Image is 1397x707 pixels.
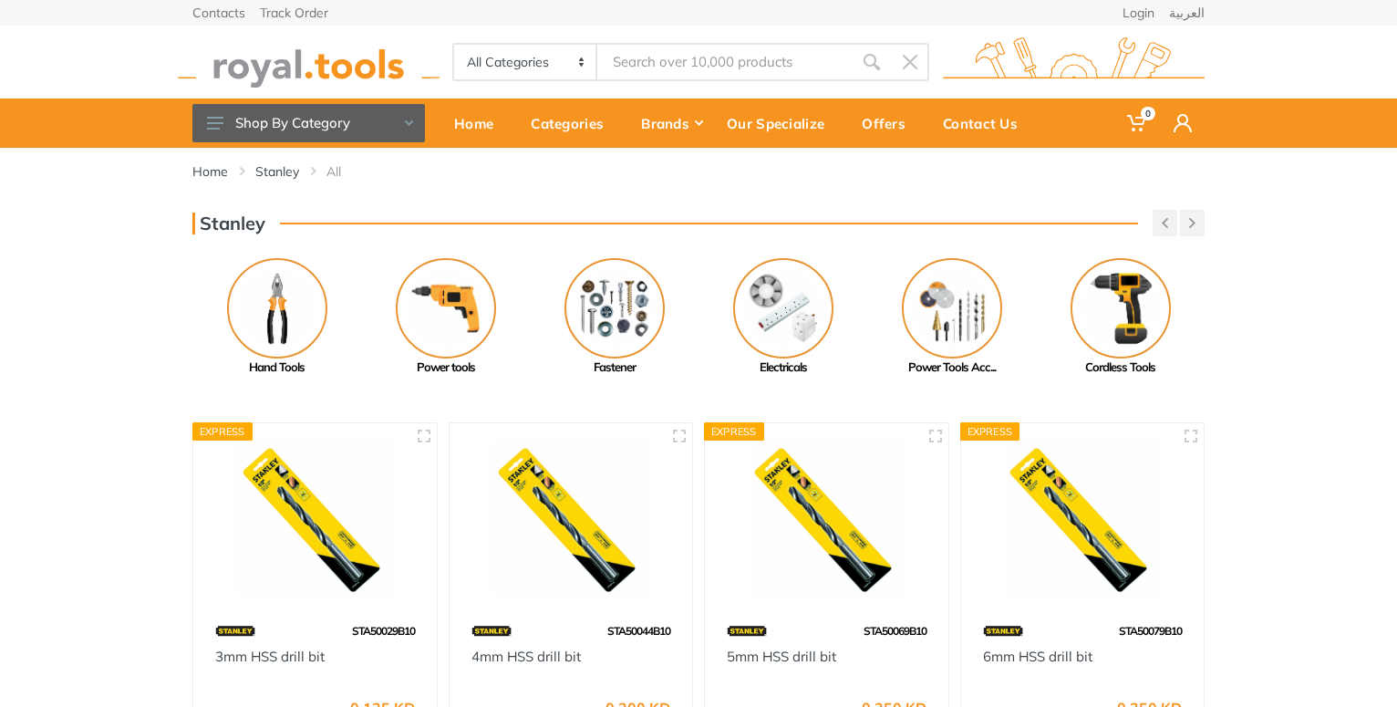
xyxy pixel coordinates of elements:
span: STA50079B10 [1119,624,1182,638]
a: 6mm HSS drill bit [983,648,1092,665]
div: Power Tools Acc... [867,359,1036,377]
div: Fastener [530,359,698,377]
div: Home [441,104,518,142]
img: royal.tools Logo [178,37,440,88]
div: Express [704,422,764,441]
a: Power Tools Acc... [867,258,1036,377]
div: Express [192,422,253,441]
a: Contacts [192,6,245,19]
img: Royal - Power Tools Accessories [902,258,1002,359]
div: Our Specialize [714,104,849,142]
span: 0 [1141,107,1155,120]
a: Contact Us [930,99,1042,148]
img: Royal Tools - 5mm HSS drill bit [721,440,932,598]
a: Home [192,162,228,181]
a: العربية [1169,6,1205,19]
img: 15.webp [983,615,1023,647]
a: Cordless Tools [1036,258,1205,377]
div: Power tools [361,359,530,377]
a: Our Specialize [714,99,849,148]
span: STA50029B10 [352,624,415,638]
img: 15.webp [215,615,255,647]
span: STA50069B10 [864,624,926,638]
img: Royal - Power tools [396,258,496,359]
div: Express [960,422,1020,441]
a: Electricals [698,258,867,377]
a: Fastener [530,258,698,377]
a: Track Order [260,6,328,19]
div: Brands [628,104,714,142]
a: 0 [1114,99,1161,148]
img: royal.tools Logo [943,37,1205,88]
a: Login [1123,6,1154,19]
li: All [326,162,368,181]
img: Royal - Hand Tools [227,258,327,359]
img: Royal - Electricals [733,258,833,359]
div: Categories [518,104,628,142]
h3: Stanley [192,213,265,234]
div: Contact Us [930,104,1042,142]
a: Stanley [255,162,299,181]
a: 4mm HSS drill bit [471,648,581,665]
img: 15.webp [727,615,767,647]
img: Royal Tools - 3mm HSS drill bit [210,440,420,598]
img: Royal Tools - 6mm HSS drill bit [978,440,1188,598]
a: Categories [518,99,628,148]
input: Site search [597,43,853,81]
a: 3mm HSS drill bit [215,648,325,665]
a: Offers [849,99,930,148]
img: Royal - Fastener [564,258,665,359]
div: Offers [849,104,930,142]
nav: breadcrumb [192,162,1205,181]
div: Cordless Tools [1036,359,1205,377]
img: Royal - Cordless Tools [1071,258,1171,359]
a: Hand Tools [192,258,361,377]
div: Electricals [698,359,867,377]
select: Category [454,45,597,79]
a: Home [441,99,518,148]
img: 15.webp [471,615,512,647]
div: Hand Tools [192,359,361,377]
a: Power tools [361,258,530,377]
img: Royal Tools - 4mm HSS drill bit [466,440,677,598]
button: Shop By Category [192,104,425,142]
span: STA50044B10 [607,624,670,638]
a: 5mm HSS drill bit [727,648,836,665]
